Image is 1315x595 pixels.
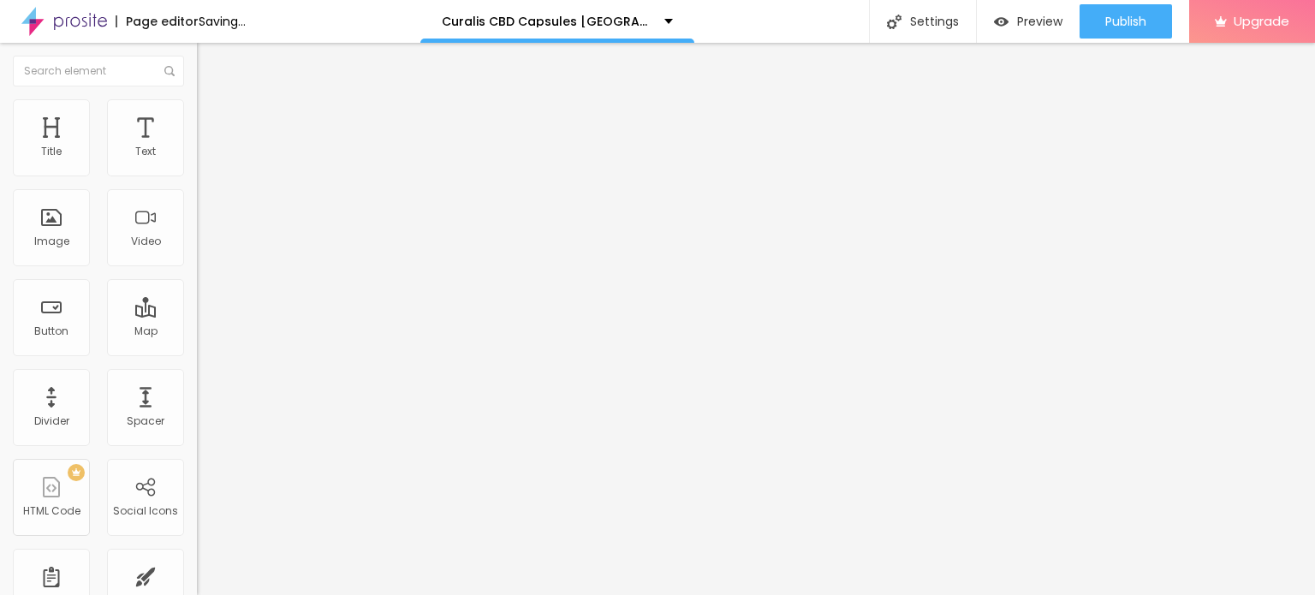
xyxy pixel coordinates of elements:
span: Preview [1017,15,1062,28]
div: Saving... [199,15,246,27]
div: Button [34,325,68,337]
img: view-1.svg [994,15,1009,29]
iframe: Editor [197,43,1315,595]
div: Title [41,146,62,158]
div: Page editor [116,15,199,27]
span: Upgrade [1234,14,1289,28]
button: Preview [977,4,1080,39]
img: Icone [164,66,175,76]
p: Curalis CBD Capsules [GEOGRAPHIC_DATA] (Official™) - Is It Worth the Hype? [442,15,652,27]
div: Spacer [127,415,164,427]
img: Icone [887,15,901,29]
div: Map [134,325,158,337]
div: HTML Code [23,505,80,517]
div: Social Icons [113,505,178,517]
div: Video [131,235,161,247]
div: Text [135,146,156,158]
span: Publish [1105,15,1146,28]
div: Image [34,235,69,247]
button: Publish [1080,4,1172,39]
div: Divider [34,415,69,427]
input: Search element [13,56,184,86]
